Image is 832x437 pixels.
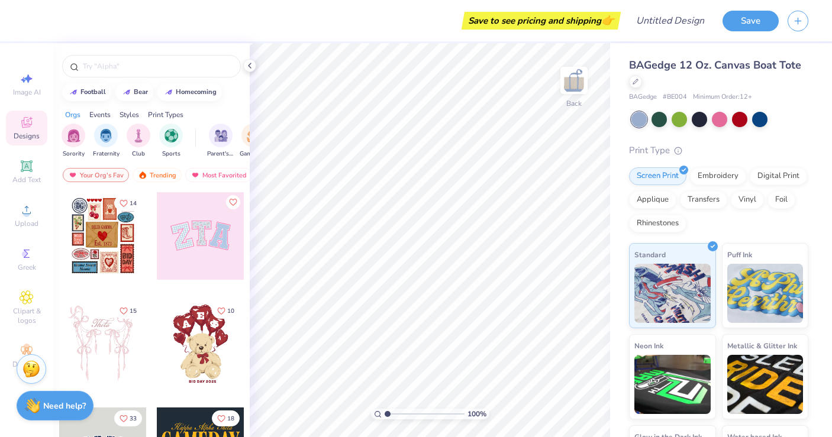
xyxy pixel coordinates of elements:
[115,83,153,101] button: bear
[13,88,41,97] span: Image AI
[132,129,145,143] img: Club Image
[138,171,147,179] img: trending.gif
[693,92,752,102] span: Minimum Order: 12 +
[629,58,801,72] span: BAGedge 12 Oz. Canvas Boat Tote
[227,416,234,422] span: 18
[80,89,106,95] div: football
[207,124,234,158] button: filter button
[148,109,183,120] div: Print Types
[14,131,40,141] span: Designs
[159,124,183,158] div: filter for Sports
[133,168,182,182] div: Trending
[629,144,808,157] div: Print Type
[63,168,129,182] div: Your Org's Fav
[159,124,183,158] button: filter button
[130,308,137,314] span: 15
[114,195,142,211] button: Like
[212,303,240,319] button: Like
[130,416,137,422] span: 33
[165,129,178,143] img: Sports Image
[240,150,267,158] span: Game Day
[226,195,240,209] button: Like
[634,248,666,261] span: Standard
[465,12,618,30] div: Save to see pricing and shipping
[134,89,148,95] div: bear
[114,303,142,319] button: Like
[127,124,150,158] button: filter button
[82,60,233,72] input: Try "Alpha"
[601,13,614,27] span: 👉
[162,150,180,158] span: Sports
[157,83,222,101] button: homecoming
[63,150,85,158] span: Sorority
[629,191,676,209] div: Applique
[629,167,686,185] div: Screen Print
[629,215,686,232] div: Rhinestones
[634,339,663,352] span: Neon Ink
[12,360,41,369] span: Decorate
[240,124,267,158] div: filter for Game Day
[93,124,120,158] button: filter button
[43,400,86,412] strong: Need help?
[690,167,746,185] div: Embroidery
[130,200,137,206] span: 14
[127,124,150,158] div: filter for Club
[634,264,711,323] img: Standard
[562,69,586,92] img: Back
[680,191,727,209] div: Transfers
[247,129,260,143] img: Game Day Image
[207,150,234,158] span: Parent's Weekend
[65,109,80,120] div: Orgs
[120,109,139,120] div: Styles
[629,92,657,102] span: BAGedge
[12,175,41,184] span: Add Text
[93,150,120,158] span: Fraternity
[663,92,687,102] span: # BE004
[214,129,228,143] img: Parent's Weekend Image
[212,410,240,426] button: Like
[727,355,804,414] img: Metallic & Glitter Ink
[62,124,85,158] div: filter for Sorority
[634,355,711,414] img: Neon Ink
[89,109,111,120] div: Events
[723,11,779,31] button: Save
[62,124,85,158] button: filter button
[727,248,752,261] span: Puff Ink
[467,409,486,419] span: 100 %
[750,167,807,185] div: Digital Print
[176,89,217,95] div: homecoming
[727,264,804,323] img: Puff Ink
[191,171,200,179] img: most_fav.gif
[122,89,131,96] img: trend_line.gif
[67,129,80,143] img: Sorority Image
[207,124,234,158] div: filter for Parent's Weekend
[627,9,714,33] input: Untitled Design
[240,124,267,158] button: filter button
[731,191,764,209] div: Vinyl
[767,191,795,209] div: Foil
[15,219,38,228] span: Upload
[114,410,142,426] button: Like
[68,171,78,179] img: most_fav.gif
[6,306,47,325] span: Clipart & logos
[227,308,234,314] span: 10
[185,168,252,182] div: Most Favorited
[93,124,120,158] div: filter for Fraternity
[132,150,145,158] span: Club
[69,89,78,96] img: trend_line.gif
[18,263,36,272] span: Greek
[62,83,111,101] button: football
[566,98,582,109] div: Back
[727,339,797,352] span: Metallic & Glitter Ink
[164,89,173,96] img: trend_line.gif
[99,129,112,143] img: Fraternity Image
